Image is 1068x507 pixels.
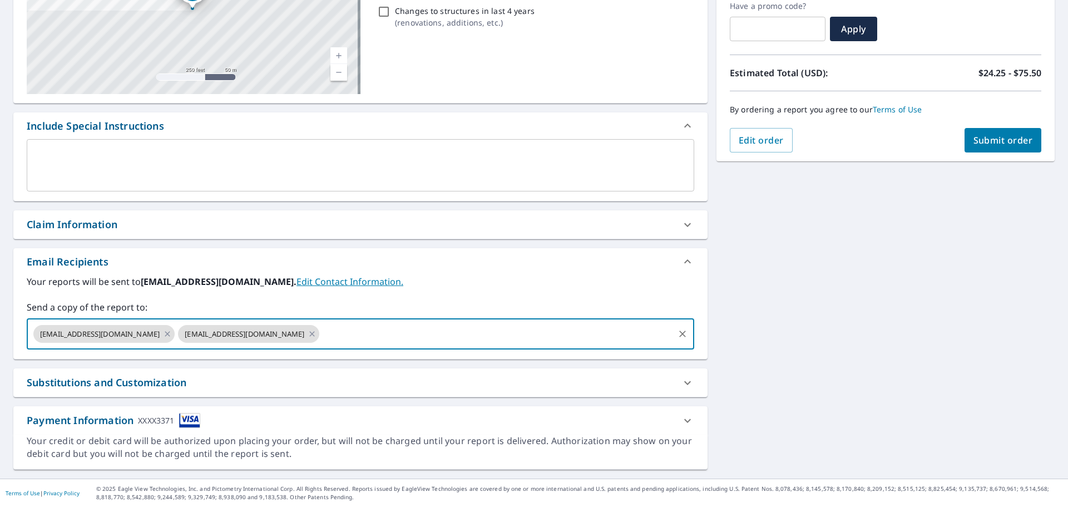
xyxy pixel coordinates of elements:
button: Submit order [965,128,1042,152]
div: Payment InformationXXXX3371cardImage [13,406,708,435]
a: Privacy Policy [43,489,80,497]
div: Payment Information [27,413,200,428]
div: XXXX3371 [138,413,174,428]
img: cardImage [179,413,200,428]
p: | [6,490,80,496]
p: Estimated Total (USD): [730,66,886,80]
div: Substitutions and Customization [13,368,708,397]
div: Include Special Instructions [27,119,164,134]
div: Substitutions and Customization [27,375,186,390]
div: Include Special Instructions [13,112,708,139]
p: Changes to structures in last 4 years [395,5,535,17]
a: Current Level 17, Zoom In [330,47,347,64]
div: Email Recipients [27,254,108,269]
a: Current Level 17, Zoom Out [330,64,347,81]
label: Have a promo code? [730,1,825,11]
span: Submit order [973,134,1033,146]
div: Email Recipients [13,248,708,275]
div: [EMAIL_ADDRESS][DOMAIN_NAME] [33,325,175,343]
div: Claim Information [13,210,708,239]
button: Edit order [730,128,793,152]
button: Apply [830,17,877,41]
a: Terms of Use [873,104,922,115]
label: Your reports will be sent to [27,275,694,288]
div: [EMAIL_ADDRESS][DOMAIN_NAME] [178,325,319,343]
div: Your credit or debit card will be authorized upon placing your order, but will not be charged unt... [27,435,694,460]
span: Edit order [739,134,784,146]
div: Claim Information [27,217,117,232]
p: $24.25 - $75.50 [978,66,1041,80]
p: By ordering a report you agree to our [730,105,1041,115]
button: Clear [675,326,690,342]
p: ( renovations, additions, etc. ) [395,17,535,28]
b: [EMAIL_ADDRESS][DOMAIN_NAME]. [141,275,296,288]
span: [EMAIL_ADDRESS][DOMAIN_NAME] [33,329,166,339]
a: EditContactInfo [296,275,403,288]
a: Terms of Use [6,489,40,497]
span: [EMAIL_ADDRESS][DOMAIN_NAME] [178,329,311,339]
label: Send a copy of the report to: [27,301,694,314]
span: Apply [839,23,868,35]
p: © 2025 Eagle View Technologies, Inc. and Pictometry International Corp. All Rights Reserved. Repo... [96,485,1062,501]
